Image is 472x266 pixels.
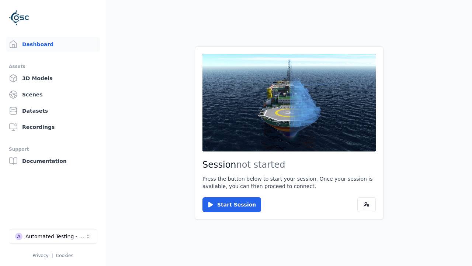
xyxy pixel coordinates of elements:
a: Privacy [32,253,48,258]
img: Logo [9,7,29,28]
div: A [15,233,22,240]
p: Press the button below to start your session. Once your session is available, you can then procee... [202,175,376,190]
button: Start Session [202,197,261,212]
div: Assets [9,62,97,71]
button: Select a workspace [9,229,97,244]
a: Documentation [6,154,100,168]
div: Automated Testing - Playwright [25,233,85,240]
a: Cookies [56,253,73,258]
a: Dashboard [6,37,100,52]
span: | [52,253,53,258]
a: Datasets [6,103,100,118]
a: 3D Models [6,71,100,86]
h2: Session [202,159,376,171]
a: Recordings [6,120,100,134]
span: not started [236,160,285,170]
a: Scenes [6,87,100,102]
div: Support [9,145,97,154]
